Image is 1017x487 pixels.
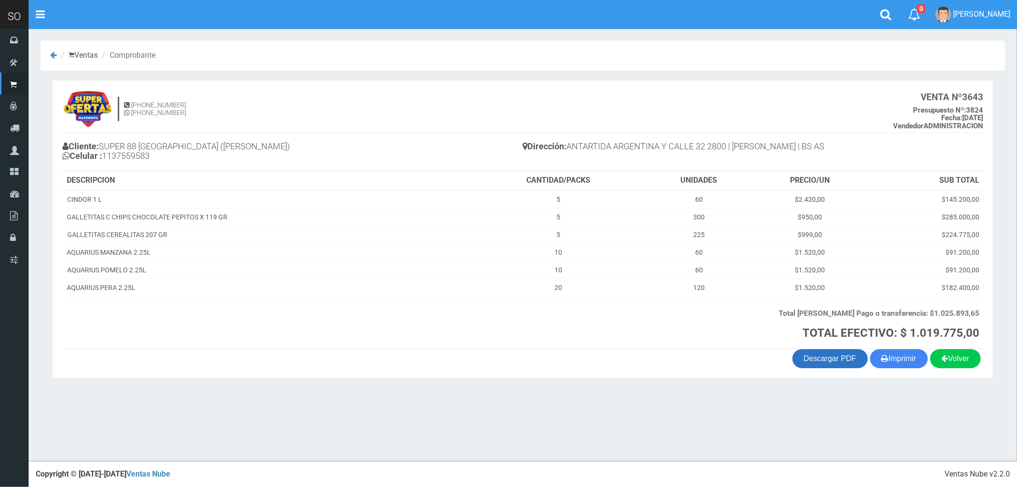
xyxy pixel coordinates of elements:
[867,208,983,226] td: $285.000,00
[472,261,645,279] td: 10
[802,326,979,340] strong: TOTAL EFECTIVO: $ 1.019.775,00
[921,92,983,103] b: 3643
[953,10,1010,19] span: [PERSON_NAME]
[645,171,753,190] th: UNIDADES
[645,190,753,208] td: 60
[753,261,867,279] td: $1.520,00
[753,279,867,296] td: $1.520,00
[63,261,472,279] td: AQUARIUS POMELO 2.25L
[941,114,983,122] b: [DATE]
[645,208,753,226] td: 300
[59,50,98,61] li: Ventas
[779,309,979,318] strong: Total [PERSON_NAME] Pago o transferencia: $1.025.893,65
[63,208,472,226] td: GALLETITAS C CHIPS CHOCOLATE PEPITOS X 119 GR
[792,349,868,368] a: Descargar PDF
[753,190,867,208] td: $2.420,00
[63,190,472,208] td: CINDOR 1 L
[753,208,867,226] td: $950,00
[935,7,951,22] img: User Image
[645,243,753,261] td: 60
[63,171,472,190] th: DESCRIPCION
[645,279,753,296] td: 120
[645,261,753,279] td: 60
[867,171,983,190] th: SUB TOTAL
[893,122,983,130] b: ADMINISTRACION
[753,171,867,190] th: PRECIO/UN
[867,226,983,243] td: $224.775,00
[930,349,981,368] a: Volver
[867,261,983,279] td: $91.200,00
[870,349,928,368] button: Imprimir
[941,114,962,122] strong: Fecha:
[867,190,983,208] td: $145.200,00
[867,279,983,296] td: $182.400,00
[100,50,155,61] li: Comprobante
[472,171,645,190] th: CANTIDAD/PACKS
[63,243,472,261] td: AQUARIUS MANZANA 2.25L
[62,151,102,161] b: Celular :
[472,190,645,208] td: 5
[921,92,962,103] strong: VENTA Nº
[645,226,753,243] td: 225
[753,226,867,243] td: $999,00
[62,139,523,166] h4: SUPER 88 [GEOGRAPHIC_DATA] ([PERSON_NAME]) 1137559583
[124,102,186,116] h5: [PHONE_NUMBER] [PHONE_NUMBER]
[893,122,924,130] strong: Vendedor
[126,469,170,478] a: Ventas Nube
[917,4,925,13] span: 0
[63,279,472,296] td: AQUARIUS PERA 2.25L
[753,243,867,261] td: $1.520,00
[472,279,645,296] td: 20
[472,243,645,261] td: 10
[945,469,1010,480] div: Ventas Nube v2.2.0
[62,141,99,151] b: Cliente:
[913,106,966,114] strong: Presupuesto Nº:
[913,106,983,114] b: 3824
[523,141,567,151] b: Dirección:
[472,208,645,226] td: 5
[472,226,645,243] td: 5
[523,139,984,156] h4: ANTARTIDA ARGENTINA Y CALLE 32 2800 | [PERSON_NAME] | BS AS
[867,243,983,261] td: $91.200,00
[62,90,113,128] img: 6e4c2c31a476ec0362dbb77bd05c4b60.jpg
[63,226,472,243] td: GALLETITAS CEREALITAS 207 GR
[36,469,170,478] strong: Copyright © [DATE]-[DATE]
